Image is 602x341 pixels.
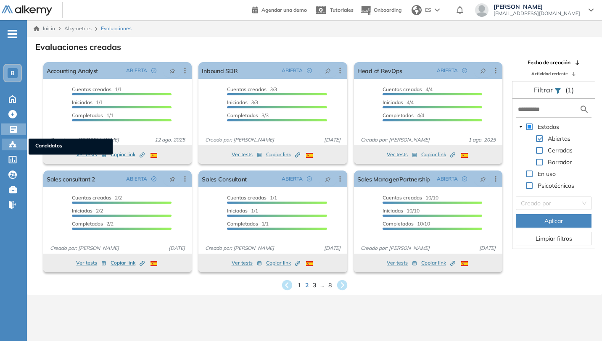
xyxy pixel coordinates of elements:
span: 1/1 [72,99,103,105]
span: En uso [538,170,556,178]
button: pushpin [474,64,492,77]
span: 1 [298,281,301,290]
span: check-circle [462,68,467,73]
span: Estados [538,123,559,131]
span: 10/10 [383,207,420,214]
span: Alkymetrics [64,25,92,31]
img: ESP [461,153,468,158]
span: Completados [383,112,414,118]
button: Copiar link [111,258,145,268]
span: Actividad reciente [531,71,568,77]
button: Ver tests [76,258,106,268]
span: [EMAIL_ADDRESS][DOMAIN_NAME] [494,10,580,17]
span: 4/4 [383,112,424,118]
button: Ver tests [232,258,262,268]
a: Inicio [34,25,55,32]
span: Psicotécnicos [538,182,574,189]
span: Copiar link [421,259,455,267]
span: ABIERTA [437,175,458,183]
span: Aplicar [544,216,563,226]
span: Cerradas [546,145,574,155]
a: Sales Manager/Partnership [357,170,430,187]
button: pushpin [163,172,182,186]
button: Aplicar [516,214,591,228]
span: Copiar link [266,151,300,158]
span: Tutoriales [330,7,354,13]
span: [DATE] [165,244,188,252]
a: Sales Consultant [202,170,247,187]
span: Cuentas creadas [383,194,422,201]
span: Fecha de creación [528,59,570,66]
a: Accounting Analyst [47,62,98,79]
span: Filtrar [534,86,554,94]
span: check-circle [307,176,312,181]
span: pushpin [169,176,175,182]
span: check-circle [151,68,156,73]
a: Head of RevOps [357,62,402,79]
img: ESP [306,261,313,266]
button: Ver tests [387,258,417,268]
span: 3 [313,281,316,290]
span: 1/1 [227,207,258,214]
span: 2/2 [72,220,114,227]
span: ABIERTA [126,175,147,183]
img: ESP [150,261,157,266]
span: Creado por: [PERSON_NAME] [357,136,433,144]
span: Cerradas [548,147,573,154]
span: 1/1 [72,86,122,92]
span: B [11,70,15,76]
span: 1 ago. 2025 [465,136,499,144]
button: Onboarding [360,1,401,19]
span: ES [425,6,431,14]
span: 3/3 [227,112,269,118]
span: ABIERTA [282,175,303,183]
span: 3/3 [227,86,277,92]
span: 3/3 [227,99,258,105]
span: Iniciadas [227,207,248,214]
img: search icon [579,104,589,115]
button: Ver tests [387,150,417,160]
span: 1/1 [227,194,277,201]
img: ESP [306,153,313,158]
button: pushpin [163,64,182,77]
span: ABIERTA [282,67,303,74]
button: Limpiar filtros [516,232,591,245]
span: pushpin [169,67,175,74]
span: Copiar link [111,259,145,267]
span: pushpin [480,67,486,74]
button: Copiar link [111,150,145,160]
button: pushpin [474,172,492,186]
span: pushpin [480,176,486,182]
span: Cuentas creadas [227,86,267,92]
span: Creado por: [PERSON_NAME] [47,136,122,144]
span: Cuentas creadas [227,194,267,201]
span: Completados [72,220,103,227]
a: Inbound SDR [202,62,238,79]
i: - [8,33,17,35]
img: world [412,5,422,15]
img: ESP [461,261,468,266]
span: Completados [72,112,103,118]
span: Copiar link [421,151,455,158]
button: Copiar link [421,258,455,268]
button: Ver tests [76,150,106,160]
button: Ver tests [232,150,262,160]
span: Completados [383,220,414,227]
span: [DATE] [321,244,344,252]
span: Iniciadas [72,99,92,105]
span: pushpin [325,176,331,182]
span: Copiar link [266,259,300,267]
span: 4/4 [383,99,414,105]
button: Copiar link [421,150,455,160]
span: ... [320,281,324,290]
span: (1) [565,85,574,95]
span: caret-down [519,125,523,129]
img: arrow [435,8,440,12]
span: 2 [305,281,309,290]
span: Psicotécnicos [536,181,576,191]
span: 1/1 [72,112,114,118]
span: Candidatos [35,142,106,151]
span: [PERSON_NAME] [494,3,580,10]
span: Estados [536,122,561,132]
button: pushpin [319,64,337,77]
